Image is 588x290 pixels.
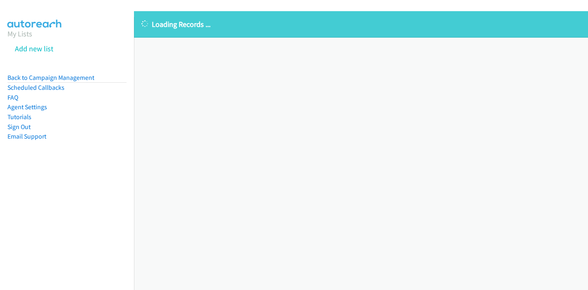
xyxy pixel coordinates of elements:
[7,29,32,38] a: My Lists
[15,44,53,53] a: Add new list
[7,123,31,131] a: Sign Out
[7,113,31,121] a: Tutorials
[7,74,94,81] a: Back to Campaign Management
[141,19,581,30] p: Loading Records ...
[7,103,47,111] a: Agent Settings
[7,132,46,140] a: Email Support
[7,84,65,91] a: Scheduled Callbacks
[7,93,18,101] a: FAQ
